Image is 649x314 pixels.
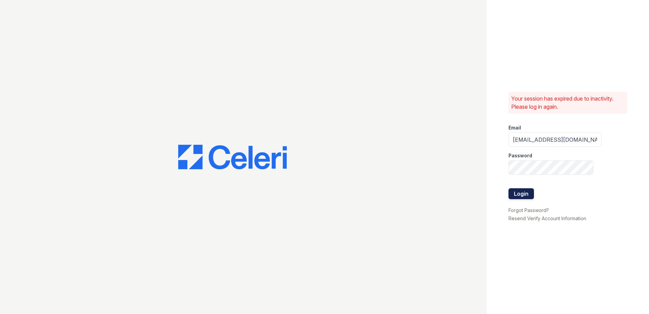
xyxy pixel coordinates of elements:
[508,207,549,213] a: Forgot Password?
[508,188,534,199] button: Login
[178,145,287,169] img: CE_Logo_Blue-a8612792a0a2168367f1c8372b55b34899dd931a85d93a1a3d3e32e68fde9ad4.png
[508,124,521,131] label: Email
[511,94,625,111] p: Your session has expired due to inactivity. Please log in again.
[508,215,586,221] a: Resend Verify Account Information
[508,152,532,159] label: Password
